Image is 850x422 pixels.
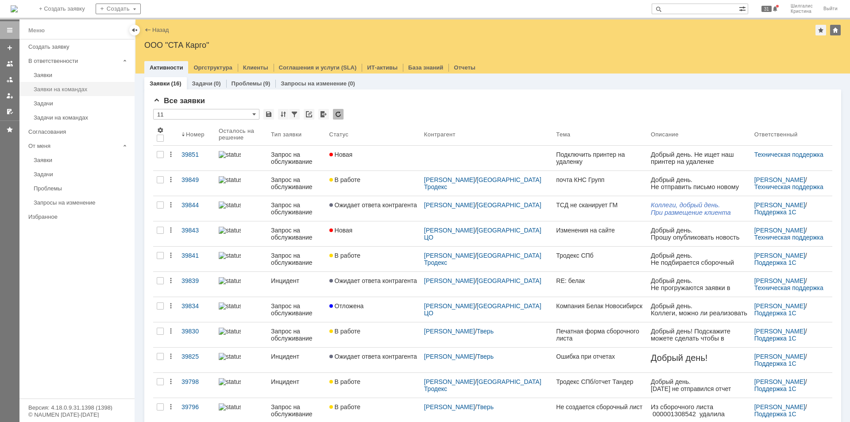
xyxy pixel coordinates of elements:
div: Запрос на обслуживание [271,176,322,190]
a: Проблемы [232,80,262,87]
span: e [23,143,26,150]
span: Ожидает ответа контрагента [329,353,417,360]
a: [PERSON_NAME] [424,277,475,284]
a: [PERSON_NAME] [424,252,475,259]
a: [GEOGRAPHIC_DATA] ЦО [424,302,543,317]
a: Задачи [30,97,133,110]
th: Статус [326,123,421,146]
div: Согласования [28,128,129,135]
div: Заявки на командах [34,86,129,93]
a: [GEOGRAPHIC_DATA] [477,277,541,284]
a: Запрос на обслуживание [267,196,326,221]
span: Новая [329,227,353,234]
a: Тродекс СПб [552,247,647,271]
span: Excel [7,28,23,35]
div: Запрос на обслуживание [271,302,322,317]
span: @ [26,143,32,150]
div: Инцидент [271,378,322,385]
a: Новая [326,221,421,246]
a: Заявки [30,68,133,82]
span: В работе [329,403,360,410]
a: Тверь [477,328,494,335]
a: statusbar-60 (1).png [215,322,267,347]
span: Моб.8 918 571 96 57 [4,113,59,120]
div: Запрос на обслуживание [271,328,322,342]
a: ТСД не сканирует ГМ [552,196,647,221]
span: TotalGroup [14,210,46,217]
span: . [54,86,55,93]
a: Заявки на командах [3,57,17,71]
a: Поддержка 1С [754,335,796,342]
a: В работе [326,247,421,271]
span: . [46,210,48,217]
th: Ответственный [751,123,832,146]
a: [PERSON_NAME].o@stacargo.ru [9,395,107,402]
div: Задачи на командах [34,114,129,121]
a: Заявки на командах [30,82,133,96]
span: stacargo [32,143,55,150]
a: [PERSON_NAME] [754,227,805,234]
span: . [46,100,48,107]
a: Запрос на обслуживание [267,171,326,196]
img: statusbar-100 (1).png [219,353,241,360]
div: Добавить в избранное [815,25,826,35]
a: Тверь [477,353,494,360]
a: [PERSON_NAME] [754,302,805,310]
div: Запрос на обслуживание [271,252,322,266]
span: - [12,252,14,259]
div: Задачи [34,100,129,107]
span: .ru [40,415,48,422]
div: Запросы на изменение [34,199,129,206]
span: . [55,143,57,150]
a: statusbar-100 (1).png [215,196,267,221]
div: (0) [348,80,355,87]
a: [PERSON_NAME] [424,227,475,234]
span: ru [57,143,62,150]
a: 39834 [178,297,215,322]
div: Обновлять список [333,109,344,120]
div: Действия [167,151,174,158]
a: Запрос на обслуживание [267,247,326,271]
a: [GEOGRAPHIC_DATA] Тродекс [424,252,543,266]
a: Инцидент [267,348,326,372]
a: Печатная форма сборочного листа [552,322,647,347]
a: Запрос на обслуживание [267,146,326,170]
a: [PERSON_NAME] [754,201,805,209]
a: Изменения на сайте [552,221,647,246]
div: 39841 [182,252,212,259]
span: @ [59,86,66,93]
span: . [90,304,92,311]
div: Создать [96,4,141,14]
span: @ [68,395,74,402]
div: 39796 [182,403,212,410]
span: Шилгалис [791,4,813,9]
span: [PERSON_NAME] [4,76,52,82]
span: В работе [329,378,360,385]
div: Запрос на обслуживание [271,151,322,165]
a: Поддержка 1С [754,209,796,216]
a: 39841 [178,247,215,271]
div: Создать заявку [28,43,129,50]
a: 39825 [178,348,215,372]
a: Техническая поддержка [754,234,823,241]
span: . [90,297,92,304]
span: Ожидает ответа контрагента [329,201,417,209]
span: . [90,121,92,128]
div: Скрыть меню [129,25,140,35]
div: Инцидент [271,277,322,284]
span: .ru [40,164,48,171]
a: Поддержка 1С [754,385,796,392]
a: statusbar-100 (1).png [215,297,267,322]
span: TotalGroup [14,100,46,107]
span: Настройки [157,127,164,134]
div: Описание [651,131,679,138]
a: Инцидент [267,373,326,398]
a: Тверь [477,403,494,410]
div: Изменения на сайте [556,227,644,234]
a: [PERSON_NAME] [424,302,475,310]
a: 39849 [178,171,215,196]
div: Тип заявки [271,131,301,138]
a: Отчеты [454,64,475,71]
span: . [90,86,92,93]
a: statusbar-100 (1).png [215,247,267,271]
